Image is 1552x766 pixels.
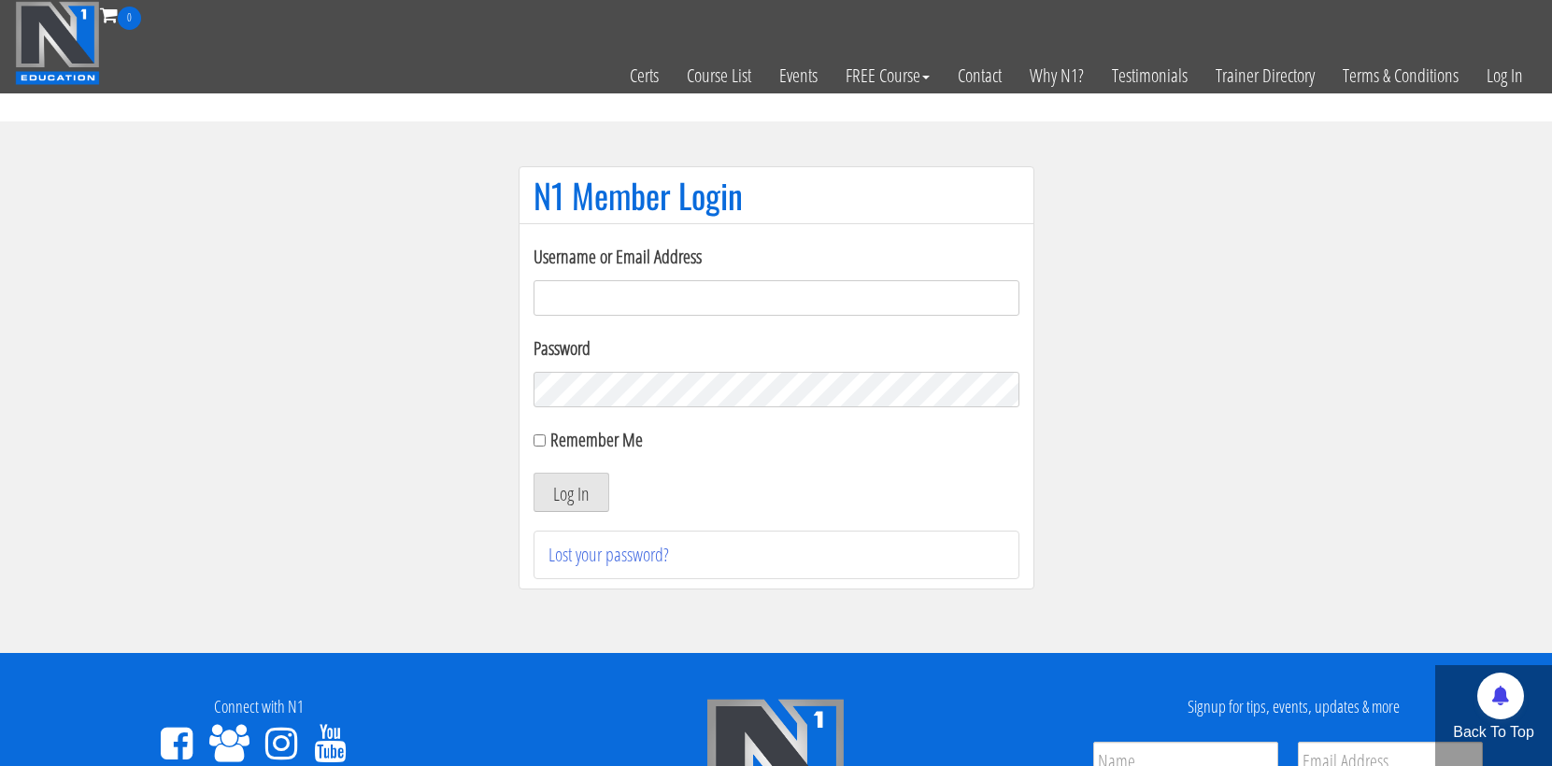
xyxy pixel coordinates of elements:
a: 0 [100,2,141,27]
a: Terms & Conditions [1329,30,1473,121]
h4: Connect with N1 [14,698,504,716]
button: Log In [534,473,609,512]
label: Password [534,334,1019,362]
a: Why N1? [1016,30,1098,121]
a: Testimonials [1098,30,1202,121]
a: Log In [1473,30,1537,121]
a: Lost your password? [548,542,669,567]
a: Contact [944,30,1016,121]
label: Username or Email Address [534,243,1019,271]
a: Course List [673,30,765,121]
a: Certs [616,30,673,121]
a: FREE Course [832,30,944,121]
label: Remember Me [550,427,643,452]
h1: N1 Member Login [534,177,1019,214]
h4: Signup for tips, events, updates & more [1048,698,1538,716]
a: Events [765,30,832,121]
span: 0 [118,7,141,30]
a: Trainer Directory [1202,30,1329,121]
img: n1-education [15,1,100,85]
